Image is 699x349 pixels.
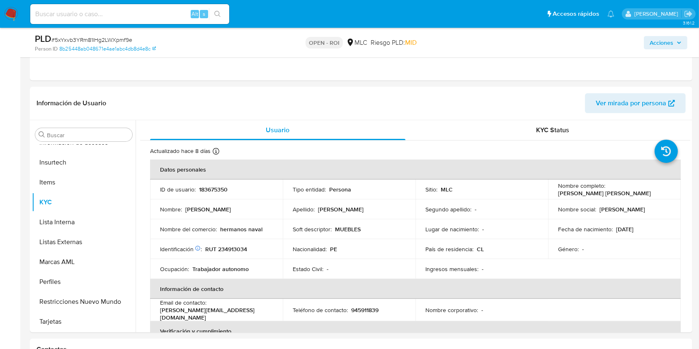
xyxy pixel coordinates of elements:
p: - [481,306,483,314]
p: [PERSON_NAME][EMAIL_ADDRESS][DOMAIN_NAME] [160,306,269,321]
b: Person ID [35,45,58,53]
th: Información de contacto [150,279,681,299]
p: Actualizado hace 8 días [150,147,211,155]
p: Nombre social : [558,206,596,213]
div: MLC [346,38,367,47]
p: - [482,265,483,273]
button: Restricciones Nuevo Mundo [32,292,136,312]
span: KYC Status [536,125,569,135]
p: Estado Civil : [293,265,323,273]
p: 183675350 [199,186,228,193]
p: Persona [329,186,351,193]
p: Identificación : [160,245,202,253]
p: hermanos naval [220,225,262,233]
p: Soft descriptor : [293,225,332,233]
h1: Información de Usuario [36,99,106,107]
p: Nombre del comercio : [160,225,217,233]
button: Items [32,172,136,192]
th: Verificación y cumplimiento [150,321,681,341]
span: Ver mirada por persona [596,93,666,113]
p: Ocupación : [160,265,189,273]
p: Segundo apellido : [425,206,471,213]
button: Lista Interna [32,212,136,232]
p: Tipo entidad : [293,186,326,193]
span: Usuario [266,125,289,135]
p: [PERSON_NAME] [185,206,231,213]
p: MLC [441,186,453,193]
p: Ingresos mensuales : [425,265,478,273]
p: Nombre completo : [558,182,605,189]
a: Salir [684,10,693,18]
p: - [582,245,584,253]
button: Ver mirada por persona [585,93,686,113]
p: País de residencia : [425,245,473,253]
p: PE [330,245,337,253]
p: valentina.fiuri@mercadolibre.com [634,10,681,18]
p: Género : [558,245,579,253]
p: Teléfono de contacto : [293,306,348,314]
p: Fecha de nacimiento : [558,225,613,233]
span: # 5xYxvb3YRm81lHg2LWXpmf9e [51,36,132,44]
span: Alt [192,10,198,18]
p: Trabajador autonomo [192,265,249,273]
button: KYC [32,192,136,212]
span: MID [405,38,417,47]
a: 8b25448ab048671e4ae1abc4db8d4e8c [59,45,156,53]
button: Buscar [39,131,45,138]
p: CL [477,245,484,253]
span: 3.161.2 [683,19,695,26]
span: Riesgo PLD: [371,38,417,47]
p: [PERSON_NAME] [PERSON_NAME] [558,189,651,197]
button: search-icon [209,8,226,20]
p: [PERSON_NAME] [318,206,364,213]
p: [PERSON_NAME] [599,206,645,213]
button: Perfiles [32,272,136,292]
button: Marcas AML [32,252,136,272]
input: Buscar [47,131,129,139]
th: Datos personales [150,160,681,179]
p: - [482,225,484,233]
span: s [203,10,205,18]
p: Sitio : [425,186,437,193]
p: MUEBLES [335,225,361,233]
p: Apellido : [293,206,315,213]
p: OPEN - ROI [306,37,343,48]
button: Acciones [644,36,687,49]
p: Nombre corporativo : [425,306,478,314]
p: ID de usuario : [160,186,196,193]
p: RUT 234913034 [205,245,247,253]
p: - [327,265,328,273]
button: Tarjetas [32,312,136,332]
button: Insurtech [32,153,136,172]
p: [DATE] [616,225,633,233]
b: PLD [35,32,51,45]
p: Nacionalidad : [293,245,327,253]
a: Notificaciones [607,10,614,17]
p: Lugar de nacimiento : [425,225,479,233]
span: Acciones [650,36,673,49]
p: - [475,206,476,213]
p: Nombre : [160,206,182,213]
input: Buscar usuario o caso... [30,9,229,19]
button: Listas Externas [32,232,136,252]
p: 945911839 [351,306,379,314]
span: Accesos rápidos [553,10,599,18]
p: Email de contacto : [160,299,206,306]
